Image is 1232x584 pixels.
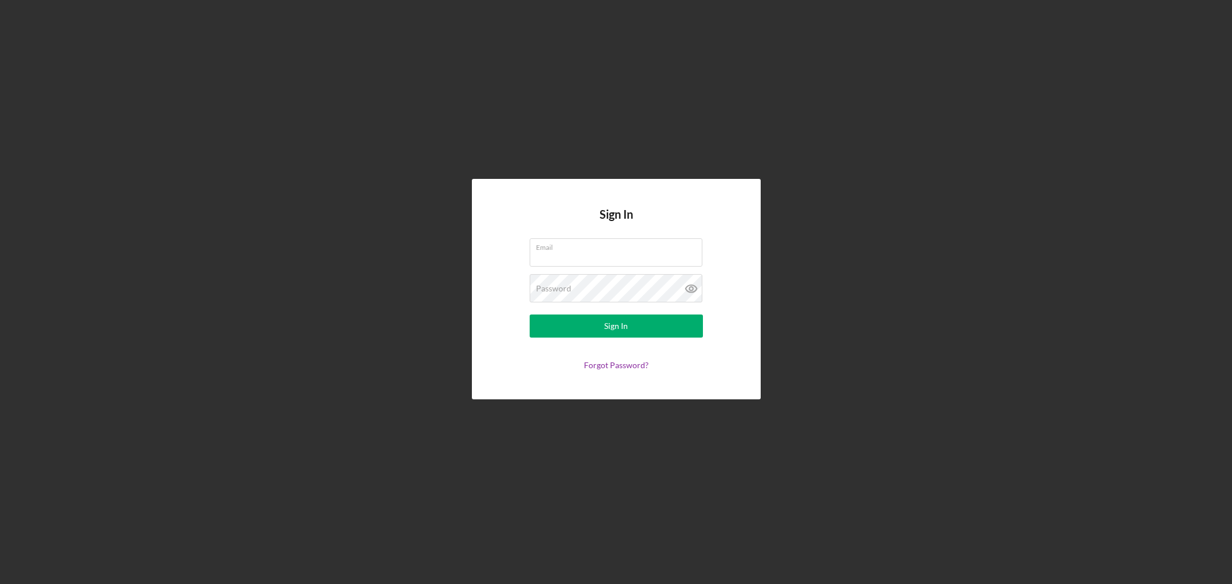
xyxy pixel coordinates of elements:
h4: Sign In [600,208,633,238]
button: Sign In [530,315,703,338]
label: Email [536,239,702,252]
a: Forgot Password? [584,360,649,370]
label: Password [536,284,571,293]
div: Sign In [604,315,628,338]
